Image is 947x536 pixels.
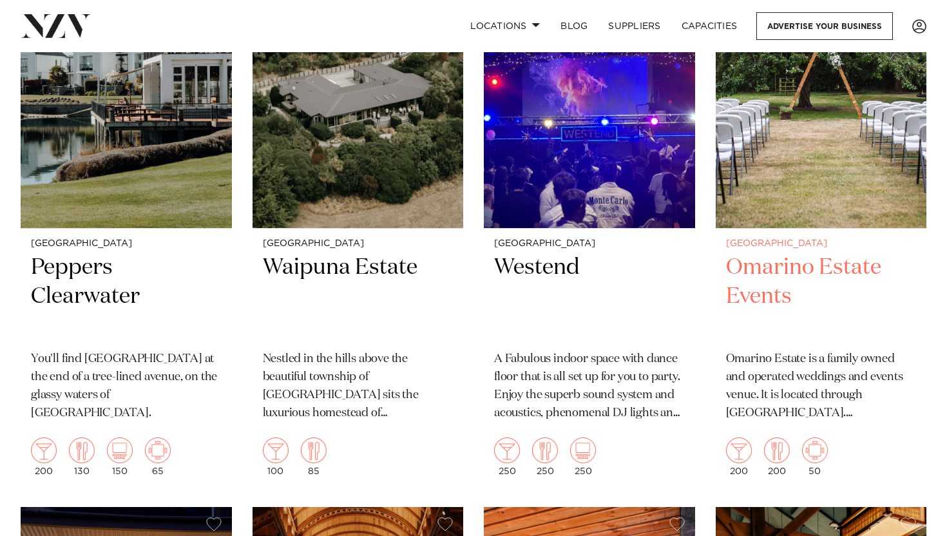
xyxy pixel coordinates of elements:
div: 150 [107,437,133,476]
img: dining.png [764,437,790,463]
small: [GEOGRAPHIC_DATA] [31,239,222,249]
div: 250 [570,437,596,476]
p: A Fabulous indoor space with dance floor that is all set up for you to party. Enjoy the superb so... [494,350,685,423]
a: Capacities [671,12,748,40]
h2: Westend [494,253,685,340]
a: Advertise your business [756,12,893,40]
div: 200 [31,437,57,476]
img: theatre.png [570,437,596,463]
small: [GEOGRAPHIC_DATA] [726,239,917,249]
h2: Peppers Clearwater [31,253,222,340]
img: dining.png [532,437,558,463]
img: meeting.png [802,437,828,463]
div: 250 [494,437,520,476]
a: SUPPLIERS [598,12,671,40]
div: 200 [764,437,790,476]
img: meeting.png [145,437,171,463]
img: cocktail.png [494,437,520,463]
p: Omarino Estate is a family owned and operated weddings and events venue. It is located through [G... [726,350,917,423]
h2: Waipuna Estate [263,253,454,340]
img: dining.png [301,437,327,463]
div: 100 [263,437,289,476]
img: theatre.png [107,437,133,463]
h2: Omarino Estate Events [726,253,917,340]
img: cocktail.png [31,437,57,463]
small: [GEOGRAPHIC_DATA] [263,239,454,249]
div: 50 [802,437,828,476]
div: 65 [145,437,171,476]
small: [GEOGRAPHIC_DATA] [494,239,685,249]
div: 130 [69,437,95,476]
img: cocktail.png [726,437,752,463]
img: nzv-logo.png [21,14,91,37]
img: cocktail.png [263,437,289,463]
div: 250 [532,437,558,476]
div: 200 [726,437,752,476]
p: You'll find [GEOGRAPHIC_DATA] at the end of a tree-lined avenue, on the glassy waters of [GEOGRAP... [31,350,222,423]
a: Locations [460,12,550,40]
p: Nestled in the hills above the beautiful township of [GEOGRAPHIC_DATA] sits the luxurious homeste... [263,350,454,423]
div: 85 [301,437,327,476]
a: BLOG [550,12,598,40]
img: dining.png [69,437,95,463]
